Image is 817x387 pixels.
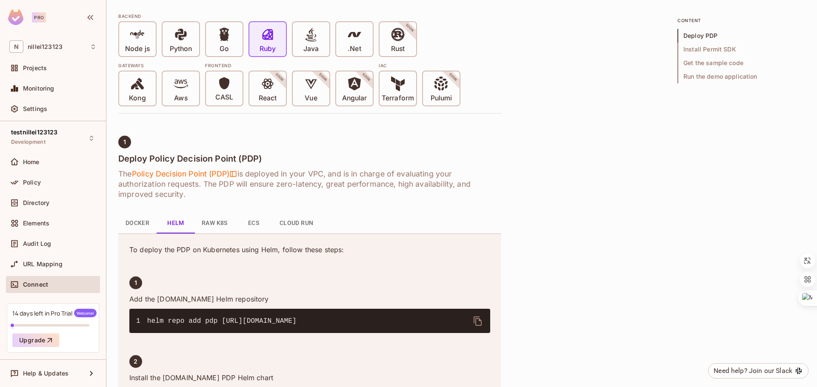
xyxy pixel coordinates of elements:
[23,261,63,267] span: URL Mapping
[28,43,63,50] span: Workspace: nillei123123
[263,61,296,94] span: SOON
[379,62,460,69] div: IAC
[23,85,54,92] span: Monitoring
[12,309,97,317] div: 14 days left in Pro Trial
[391,45,405,53] p: Rust
[677,43,805,56] span: Install Permit SDK
[23,159,40,165] span: Home
[134,358,137,365] span: 2
[170,45,192,53] p: Python
[23,240,51,247] span: Audit Log
[205,62,374,69] div: Frontend
[273,213,320,233] button: Cloud Run
[215,93,233,102] p: CASL
[129,94,146,102] p: Kong
[11,139,46,145] span: Development
[134,279,137,286] span: 1
[677,70,805,83] span: Run the demo application
[125,45,150,53] p: Node js
[123,139,126,145] span: 1
[393,11,426,45] span: SOON
[382,94,414,102] p: Terraform
[431,94,452,102] p: Pulumi
[74,309,97,317] span: Welcome!
[677,29,805,43] span: Deploy PDP
[677,17,805,24] p: content
[32,12,46,23] div: Pro
[342,94,367,102] p: Angular
[305,94,317,102] p: Vue
[437,61,470,94] span: SOON
[129,373,490,382] p: Install the [DOMAIN_NAME] PDP Helm chart
[12,333,59,347] button: Upgrade
[677,56,805,70] span: Get the sample code
[23,370,69,377] span: Help & Updates
[9,40,23,53] span: N
[220,45,229,53] p: Go
[303,45,319,53] p: Java
[129,294,490,304] p: Add the [DOMAIN_NAME] Helm repository
[157,213,195,233] button: Helm
[118,13,501,20] div: BACKEND
[131,169,237,179] span: Policy Decision Point (PDP)
[23,65,47,71] span: Projects
[195,213,234,233] button: Raw K8s
[259,94,277,102] p: React
[234,213,273,233] button: ECS
[23,199,49,206] span: Directory
[714,366,792,376] div: Need help? Join our Slack
[350,61,383,94] span: SOON
[11,129,57,136] span: testnillei123123
[306,61,340,94] span: SOON
[260,45,276,53] p: Ruby
[118,154,501,164] h4: Deploy Policy Decision Point (PDP)
[23,220,49,227] span: Elements
[23,179,41,186] span: Policy
[118,169,501,199] h6: The is deployed in your VPC, and is in charge of evaluating your authorization requests. The PDP ...
[8,9,23,25] img: SReyMgAAAABJRU5ErkJggg==
[136,316,147,326] span: 1
[468,311,488,331] button: delete
[23,105,47,112] span: Settings
[147,317,297,325] span: helm repo add pdp [URL][DOMAIN_NAME]
[174,94,187,102] p: Aws
[118,213,157,233] button: Docker
[23,281,48,288] span: Connect
[118,62,200,69] div: Gateways
[348,45,361,53] p: .Net
[129,245,490,254] p: To deploy the PDP on Kubernetes using Helm, follow these steps:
